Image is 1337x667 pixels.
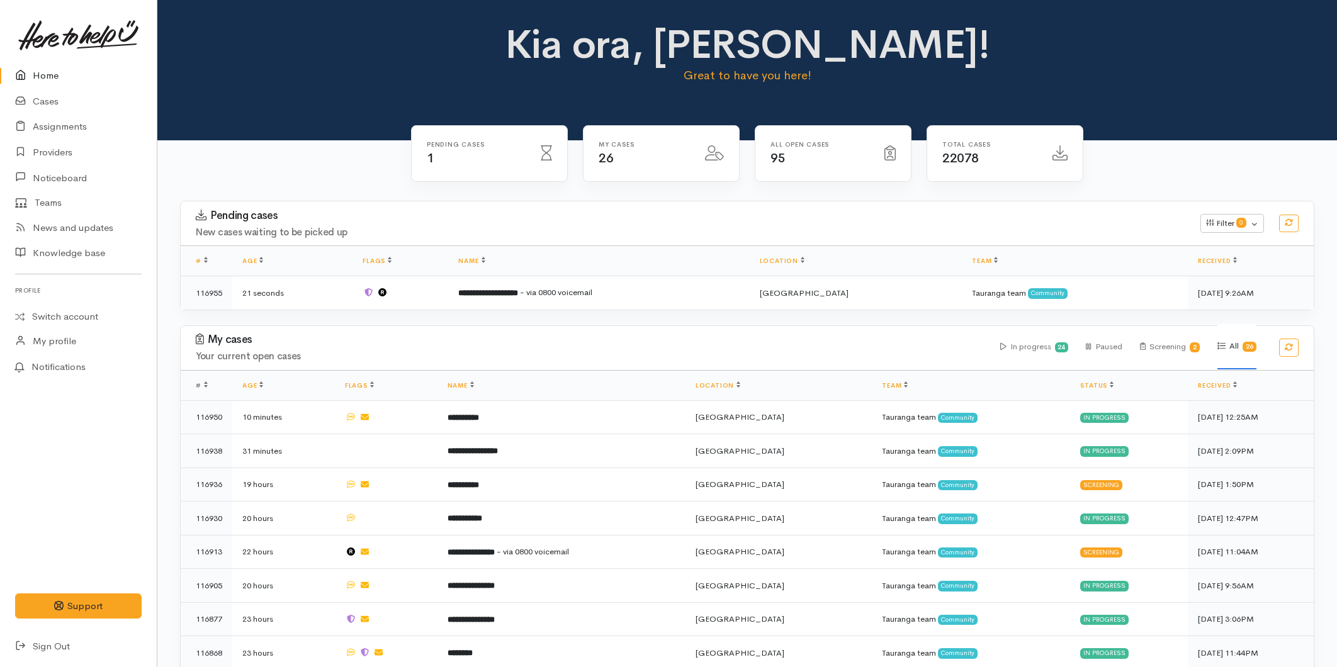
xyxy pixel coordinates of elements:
h6: Profile [15,282,142,299]
span: Community [938,446,978,456]
a: Received [1198,381,1237,390]
span: # [196,381,208,390]
a: Team [882,381,908,390]
span: Community [1028,288,1068,298]
td: 116905 [181,569,232,603]
span: Community [938,615,978,625]
td: [DATE] 9:26AM [1188,276,1314,310]
td: 116950 [181,400,232,434]
a: Location [760,257,804,265]
a: Flags [363,257,392,265]
td: 20 hours [232,502,335,535]
span: - via 0800 voicemail [520,287,592,298]
td: Tauranga team [872,468,1070,502]
b: 26 [1246,342,1253,350]
a: Flags [345,381,374,390]
h4: New cases waiting to be picked up [196,227,1185,238]
span: [GEOGRAPHIC_DATA] [696,546,784,557]
span: 95 [770,150,785,166]
td: [DATE] 12:47PM [1188,502,1314,535]
a: Age [242,257,263,265]
h1: Kia ora, [PERSON_NAME]! [468,23,1027,67]
td: Tauranga team [872,535,1070,569]
b: 24 [1058,343,1065,351]
h6: Pending cases [427,141,526,148]
span: [GEOGRAPHIC_DATA] [696,647,784,658]
b: 2 [1193,343,1197,351]
td: Tauranga team [872,502,1070,535]
td: [DATE] 12:25AM [1188,400,1314,434]
td: 20 hours [232,569,335,603]
td: 116877 [181,602,232,636]
td: 31 minutes [232,434,335,468]
td: [DATE] 11:04AM [1188,535,1314,569]
span: Community [938,547,978,558]
td: 116936 [181,468,232,502]
div: In progress [1080,413,1129,423]
td: Tauranga team [872,400,1070,434]
td: [DATE] 9:56AM [1188,569,1314,603]
span: Community [938,480,978,490]
td: 10 minutes [232,400,335,434]
td: 22 hours [232,535,335,569]
td: 21 seconds [232,276,353,310]
td: Tauranga team [872,569,1070,603]
td: 23 hours [232,602,335,636]
div: Screening [1080,480,1122,490]
div: All [1217,324,1256,369]
button: Support [15,593,142,619]
span: 0 [1236,218,1246,228]
span: 1 [427,150,434,166]
h3: My cases [196,333,985,346]
h3: Pending cases [196,210,1185,222]
span: [GEOGRAPHIC_DATA] [696,446,784,456]
span: [GEOGRAPHIC_DATA] [696,580,784,591]
span: Community [938,581,978,591]
div: In progress [1080,581,1129,591]
span: [GEOGRAPHIC_DATA] [696,412,784,422]
span: 22078 [942,150,979,166]
span: Community [938,413,978,423]
span: [GEOGRAPHIC_DATA] [696,479,784,490]
td: 116913 [181,535,232,569]
span: 26 [599,150,613,166]
a: Location [696,381,740,390]
td: 19 hours [232,468,335,502]
h6: My cases [599,141,690,148]
span: Community [938,513,978,524]
div: Paused [1086,325,1122,369]
td: [DATE] 2:09PM [1188,434,1314,468]
a: Name [448,381,474,390]
td: [DATE] 1:50PM [1188,468,1314,502]
p: Great to have you here! [468,67,1027,84]
a: Name [458,257,485,265]
span: [GEOGRAPHIC_DATA] [696,614,784,624]
span: [GEOGRAPHIC_DATA] [760,288,849,298]
span: [GEOGRAPHIC_DATA] [696,513,784,524]
a: # [196,257,208,265]
h6: All Open cases [770,141,869,148]
td: 116955 [181,276,232,310]
div: In progress [1080,615,1129,625]
td: 116930 [181,502,232,535]
a: Status [1080,381,1114,390]
a: Age [242,381,263,390]
div: In progress [1080,648,1129,658]
div: In progress [1080,513,1129,524]
div: In progress [1080,446,1129,456]
td: 116938 [181,434,232,468]
button: Filter0 [1200,214,1264,233]
div: In progress [1000,325,1069,369]
td: Tauranga team [962,276,1188,310]
div: Screening [1140,325,1200,369]
span: - via 0800 voicemail [497,546,569,557]
div: Screening [1080,547,1122,558]
a: Team [972,257,998,265]
h4: Your current open cases [196,351,985,362]
span: Community [938,648,978,658]
h6: Total cases [942,141,1037,148]
td: Tauranga team [872,602,1070,636]
td: Tauranga team [872,434,1070,468]
a: Received [1198,257,1237,265]
td: [DATE] 3:06PM [1188,602,1314,636]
